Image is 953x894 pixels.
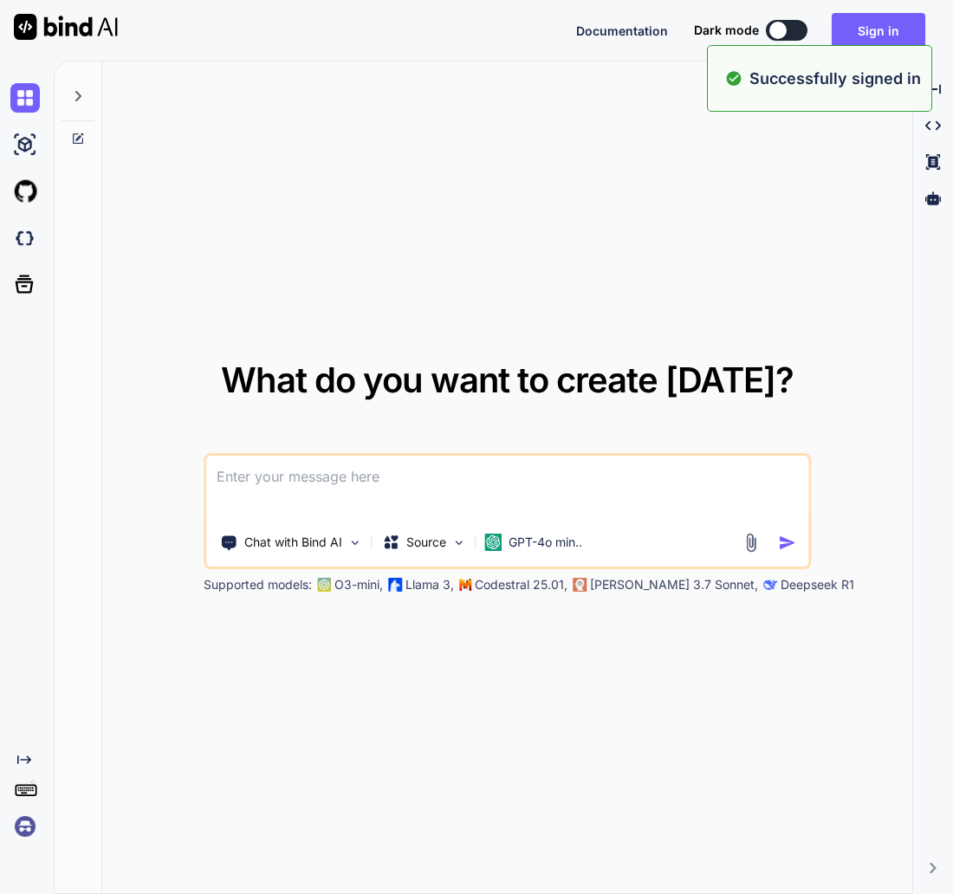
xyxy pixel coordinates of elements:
img: GPT-4o mini [484,534,502,551]
img: attachment [741,533,761,553]
img: alert [725,67,742,90]
p: Deepseek R1 [781,576,854,593]
p: Llama 3, [405,576,454,593]
button: Sign in [832,13,925,48]
img: darkCloudIdeIcon [10,223,40,253]
img: Pick Models [451,535,466,550]
img: claude [763,578,777,592]
img: claude [573,578,587,592]
img: icon [778,534,796,552]
p: Codestral 25.01, [475,576,567,593]
p: Supported models: [204,576,312,593]
p: Successfully signed in [749,67,921,90]
p: Chat with Bind AI [244,534,342,551]
p: GPT-4o min.. [509,534,582,551]
span: Dark mode [694,22,759,39]
span: What do you want to create [DATE]? [221,359,794,401]
img: chat [10,83,40,113]
img: Bind AI [14,14,118,40]
span: Documentation [576,23,668,38]
img: Mistral-AI [459,579,471,591]
img: Pick Tools [347,535,362,550]
img: githubLight [10,177,40,206]
p: Source [406,534,446,551]
p: O3-mini, [334,576,383,593]
img: signin [10,812,40,841]
p: [PERSON_NAME] 3.7 Sonnet, [590,576,758,593]
img: GPT-4 [317,578,331,592]
button: Documentation [576,22,668,40]
img: ai-studio [10,130,40,159]
img: Llama2 [388,578,402,592]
